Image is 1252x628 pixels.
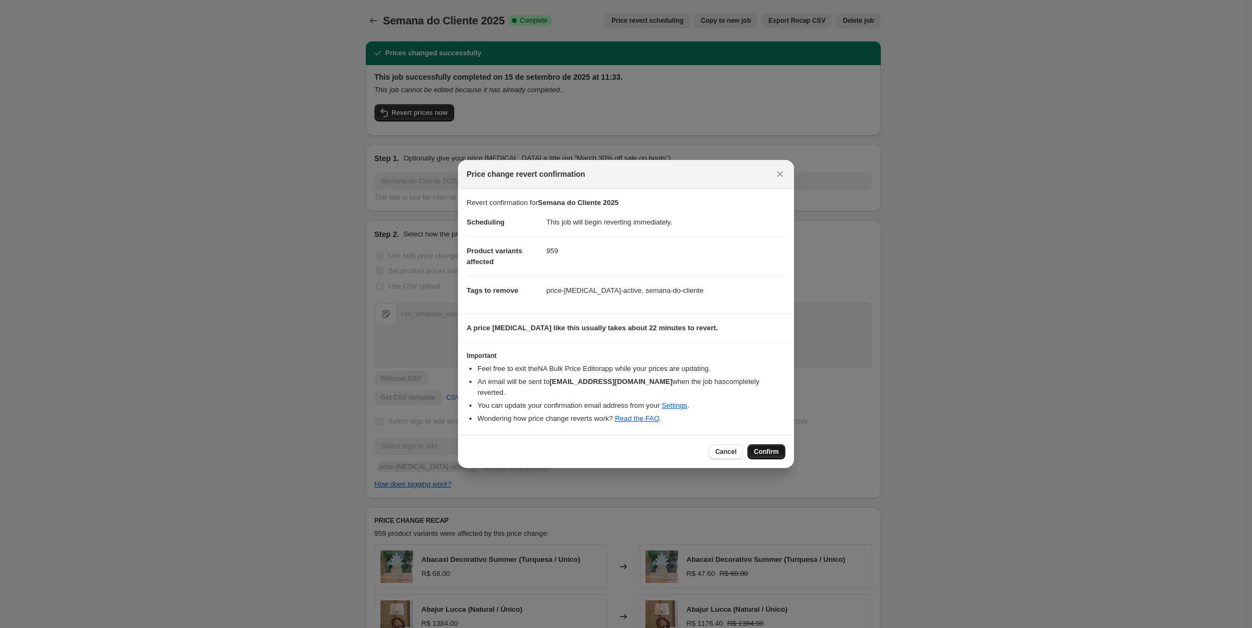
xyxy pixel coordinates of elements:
dd: This job will begin reverting immediately. [546,208,785,236]
span: Tags to remove [467,286,518,294]
span: Scheduling [467,218,505,226]
button: Close [772,166,788,182]
li: An email will be sent to when the job has completely reverted . [477,376,785,398]
button: Confirm [747,444,785,459]
a: Read the FAQ [615,414,659,422]
dd: 959 [546,236,785,265]
p: Revert confirmation for [467,197,785,208]
button: Cancel [709,444,743,459]
li: Wondering how price change reverts work? . [477,413,785,424]
a: Settings [662,401,687,409]
span: Confirm [754,447,779,456]
b: A price [MEDICAL_DATA] like this usually takes about 22 minutes to revert. [467,324,718,332]
b: Semana do Cliente 2025 [538,198,619,207]
span: Price change revert confirmation [467,169,585,180]
span: Product variants affected [467,247,522,266]
h3: Important [467,351,785,360]
dd: price-[MEDICAL_DATA]-active, semana-do-cliente [546,276,785,305]
li: You can update your confirmation email address from your . [477,400,785,411]
li: Feel free to exit the NA Bulk Price Editor app while your prices are updating. [477,363,785,374]
span: Cancel [715,447,737,456]
b: [EMAIL_ADDRESS][DOMAIN_NAME] [550,377,673,386]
